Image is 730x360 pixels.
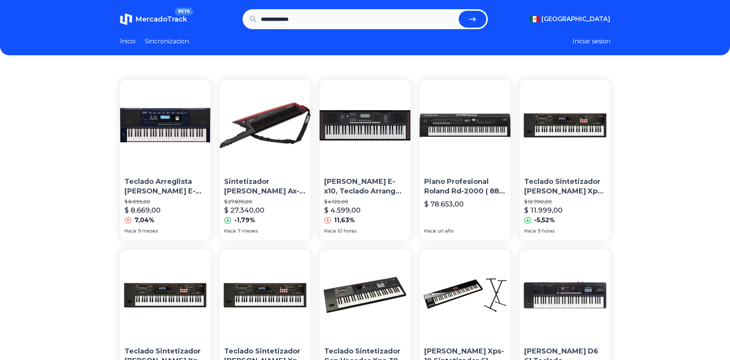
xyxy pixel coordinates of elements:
[135,15,187,23] span: MercadoTrack
[175,8,193,15] span: BETA
[220,80,310,171] img: Sintetizador Roland Ax-edge-b Portátil De 49 Teclas
[524,228,536,234] span: Hace
[145,37,189,46] a: Sincronizacion
[524,205,563,216] p: $ 11.999,00
[541,15,610,24] span: [GEOGRAPHIC_DATA]
[338,228,356,234] span: 10 horas
[125,199,206,205] p: $ 8.099,00
[529,15,610,24] button: [GEOGRAPHIC_DATA]
[120,249,211,340] img: Teclado Sintetizador Roland Xps-30 61 Teclas Expandible Color Negro 110v
[520,80,610,240] a: Teclado Sintetizador Roland Xps-30 61 Teclas Expandible Color Negro 110vTeclado Sintetizador [PER...
[220,249,310,340] img: Teclado Sintetizador Roland Xps-30 61 Teclas Expandible Color Negro 110v
[224,177,306,196] p: Sintetizador [PERSON_NAME] Ax-edge-b Portátil De 49 Teclas
[520,80,610,171] img: Teclado Sintetizador Roland Xps-30 61 Teclas Expandible Color Negro 110v
[538,228,554,234] span: 9 horas
[424,228,436,234] span: Hace
[420,80,510,171] img: Piano Profesional Roland Rd-2000 ( 88 Teclas )
[324,205,361,216] p: $ 4.599,00
[224,228,236,234] span: Hace
[135,216,154,225] p: 7,04%
[324,199,406,205] p: $ 4.120,00
[438,228,454,234] span: un año
[120,80,211,171] img: Teclado Arreglista Roland E-x30
[120,13,132,25] img: MercadoTrack
[420,249,510,340] img: Roland Xps-10 Sintetizador 61 Teclas Con Base
[125,177,206,196] p: Teclado Arreglista [PERSON_NAME] E-x30
[120,37,136,46] a: Inicio
[320,80,410,240] a: Roland E-x10, Teclado Arranger Portatil De 61 Teclas Negro[PERSON_NAME] E-x10, Teclado Arranger P...
[125,205,161,216] p: $ 8.669,00
[324,177,406,196] p: [PERSON_NAME] E-x10, Teclado Arranger Portatil De 61 Teclas Negro
[420,80,510,240] a: Piano Profesional Roland Rd-2000 ( 88 Teclas )Piano Profesional Roland Rd-2000 ( 88 Teclas )$ 78....
[120,80,211,240] a: Teclado Arreglista Roland E-x30Teclado Arreglista [PERSON_NAME] E-x30$ 8.099,00$ 8.669,007,04%Hac...
[534,216,555,225] p: -5,52%
[120,13,187,25] a: MercadoTrackBETA
[224,205,264,216] p: $ 27.340,00
[573,37,610,46] button: Iniciar sesion
[224,199,306,205] p: $ 27.839,00
[529,16,540,22] img: Mexico
[524,199,606,205] p: $ 12.700,00
[324,228,336,234] span: Hace
[520,249,610,340] img: Roland Juno D6 61 Teclado Sintetizador Secuenciador 8 Track
[424,177,506,196] p: Piano Profesional Roland Rd-2000 ( 88 Teclas )
[424,199,464,210] p: $ 78.653,00
[220,80,310,240] a: Sintetizador Roland Ax-edge-b Portátil De 49 Teclas Sintetizador [PERSON_NAME] Ax-edge-b Portátil...
[320,249,410,340] img: Teclado Sintetizador Con Vocoder Xps-30 Roland
[524,177,606,196] p: Teclado Sintetizador [PERSON_NAME] Xps-30 61 Teclas Expandible Color Negro 110v
[320,80,410,171] img: Roland E-x10, Teclado Arranger Portatil De 61 Teclas Negro
[334,216,355,225] p: 11,63%
[238,228,258,234] span: 7 meses
[138,228,158,234] span: 9 meses
[125,228,136,234] span: Hace
[234,216,255,225] p: -1,79%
